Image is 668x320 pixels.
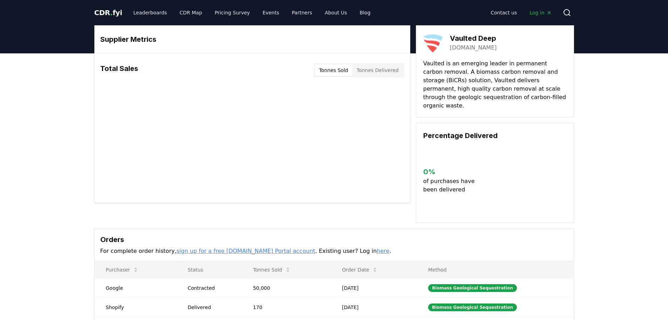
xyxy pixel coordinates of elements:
[529,9,551,16] span: Log in
[423,177,480,194] p: of purchases have been delivered
[182,266,236,273] p: Status
[110,8,113,17] span: .
[485,6,522,19] a: Contact us
[176,248,315,254] a: sign up for a free [DOMAIN_NAME] Portal account
[286,6,318,19] a: Partners
[450,33,497,44] h3: Vaulted Deep
[354,6,376,19] a: Blog
[315,65,352,76] button: Tonnes Sold
[331,298,417,317] td: [DATE]
[100,34,404,45] h3: Supplier Metrics
[95,278,176,298] td: Google
[377,248,389,254] a: here
[428,284,517,292] div: Biomass Geological Sequestration
[128,6,376,19] nav: Main
[331,278,417,298] td: [DATE]
[209,6,255,19] a: Pricing Survey
[352,65,403,76] button: Tonnes Delivered
[423,33,443,52] img: Vaulted Deep-logo
[423,130,567,141] h3: Percentage Delivered
[423,266,568,273] p: Method
[524,6,557,19] a: Log in
[485,6,557,19] nav: Main
[336,263,383,277] button: Order Date
[242,298,331,317] td: 170
[94,8,122,17] span: CDR fyi
[174,6,208,19] a: CDR Map
[100,263,144,277] button: Purchaser
[128,6,173,19] a: Leaderboards
[247,263,296,277] button: Tonnes Sold
[423,59,567,110] p: Vaulted is an emerging leader in permanent carbon removal. A biomass carbon removal and storage (...
[100,247,568,255] p: For complete order history, . Existing user? Log in .
[100,234,568,245] h3: Orders
[450,44,497,52] a: [DOMAIN_NAME]
[188,304,236,311] div: Delivered
[257,6,285,19] a: Events
[95,298,176,317] td: Shopify
[428,303,517,311] div: Biomass Geological Sequestration
[423,166,480,177] h3: 0 %
[100,63,138,77] h3: Total Sales
[94,8,122,18] a: CDR.fyi
[188,285,236,292] div: Contracted
[319,6,352,19] a: About Us
[242,278,331,298] td: 50,000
